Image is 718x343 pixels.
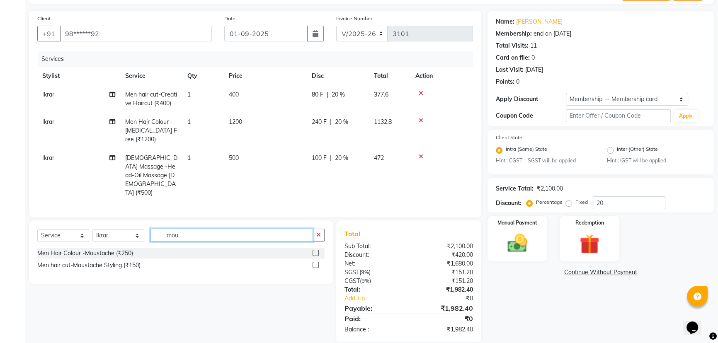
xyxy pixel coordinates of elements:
[537,184,563,193] div: ₹2,100.00
[369,67,410,85] th: Total
[37,67,120,85] th: Stylist
[496,41,529,50] div: Total Visits:
[307,67,369,85] th: Disc
[409,277,479,285] div: ₹151.20
[312,154,327,162] span: 100 F
[361,269,369,275] span: 9%
[496,157,594,164] small: Hint : CGST + SGST will be applied
[409,259,479,268] div: ₹1,680.00
[38,51,479,67] div: Services
[338,268,409,277] div: ( )
[344,268,359,276] span: SGST
[525,65,543,74] div: [DATE]
[536,198,563,206] label: Percentage
[338,251,409,259] div: Discount:
[575,219,604,227] label: Redemption
[497,219,537,227] label: Manual Payment
[409,325,479,334] div: ₹1,982.40
[312,118,327,126] span: 240 F
[344,277,360,285] span: CGST
[187,91,191,98] span: 1
[42,91,54,98] span: Ikrar
[530,41,537,50] div: 11
[607,157,706,164] small: Hint : IGST will be applied
[374,118,392,126] span: 1132.8
[409,242,479,251] div: ₹2,100.00
[496,95,566,104] div: Apply Discount
[120,67,182,85] th: Service
[37,15,51,22] label: Client
[674,110,698,122] button: Apply
[566,109,671,122] input: Enter Offer / Coupon Code
[338,303,409,313] div: Payable:
[187,154,191,162] span: 1
[125,118,177,143] span: Men Hair Colour -[MEDICAL_DATA] Free (₹1200)
[496,65,524,74] div: Last Visit:
[489,268,712,277] a: Continue Without Payment
[150,229,313,242] input: Search or Scan
[516,17,563,26] a: [PERSON_NAME]
[224,15,235,22] label: Date
[338,259,409,268] div: Net:
[336,15,372,22] label: Invoice Number
[330,118,332,126] span: |
[338,314,409,324] div: Paid:
[516,77,519,86] div: 0
[187,118,191,126] span: 1
[409,303,479,313] div: ₹1,982.40
[182,67,224,85] th: Qty
[531,53,535,62] div: 0
[501,232,534,254] img: _cash.svg
[409,251,479,259] div: ₹420.00
[330,154,332,162] span: |
[496,134,522,141] label: Client State
[496,53,530,62] div: Card on file:
[374,154,384,162] span: 472
[683,310,710,335] iframe: chat widget
[344,229,364,238] span: Total
[409,285,479,294] div: ₹1,982.40
[338,242,409,251] div: Sub Total:
[37,249,133,258] div: Men Hair Colour -Moustache (₹250)
[42,118,54,126] span: Ikrar
[327,90,328,99] span: |
[506,145,547,155] label: Intra (Same) State
[573,232,606,256] img: _gift.svg
[409,314,479,324] div: ₹0
[332,90,345,99] span: 20 %
[410,67,473,85] th: Action
[335,154,348,162] span: 20 %
[361,278,369,284] span: 9%
[409,268,479,277] div: ₹151.20
[420,294,479,303] div: ₹0
[575,198,588,206] label: Fixed
[229,154,239,162] span: 500
[229,118,242,126] span: 1200
[496,199,522,208] div: Discount:
[338,325,409,334] div: Balance :
[125,154,177,196] span: [DEMOGRAPHIC_DATA] Massage -Head-Oil Massage [DEMOGRAPHIC_DATA] (₹500)
[374,91,388,98] span: 377.6
[224,67,307,85] th: Price
[338,294,421,303] a: Add Tip
[617,145,658,155] label: Inter (Other) State
[338,277,409,285] div: ( )
[37,26,61,41] button: +91
[496,77,514,86] div: Points:
[229,91,239,98] span: 400
[335,118,348,126] span: 20 %
[496,184,534,193] div: Service Total:
[125,91,177,107] span: Men hair cut-Creative Haircut (₹400)
[496,111,566,120] div: Coupon Code
[496,17,514,26] div: Name:
[338,285,409,294] div: Total:
[37,261,141,270] div: Men hair cut-Moustache Styling (₹150)
[496,29,532,38] div: Membership:
[60,26,212,41] input: Search by Name/Mobile/Email/Code
[312,90,323,99] span: 80 F
[534,29,571,38] div: end on [DATE]
[42,154,54,162] span: Ikrar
